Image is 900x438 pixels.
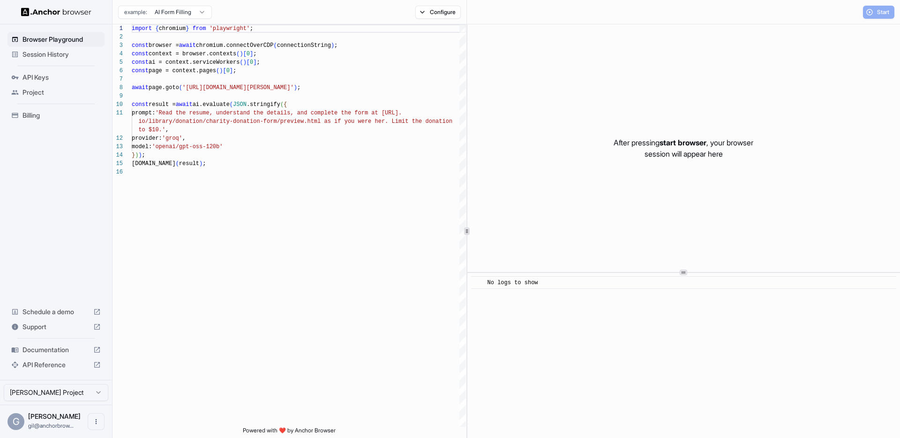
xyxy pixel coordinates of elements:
[256,59,260,66] span: ;
[324,110,402,116] span: lete the form at [URL].
[149,84,179,91] span: page.goto
[112,143,123,151] div: 13
[230,68,233,74] span: ]
[210,25,250,32] span: 'playwright'
[88,413,105,430] button: Open menu
[22,345,90,355] span: Documentation
[7,357,105,372] div: API Reference
[22,35,101,44] span: Browser Playground
[149,101,176,108] span: result =
[176,101,193,108] span: await
[155,110,324,116] span: 'Read the resume, understand the details, and comp
[7,342,105,357] div: Documentation
[132,25,152,32] span: import
[230,101,233,108] span: (
[132,152,135,159] span: }
[202,160,206,167] span: ;
[21,8,91,16] img: Anchor Logo
[196,42,274,49] span: chromium.connectOverCDP
[415,6,461,19] button: Configure
[132,101,149,108] span: const
[7,319,105,334] div: Support
[176,160,179,167] span: (
[476,278,480,287] span: ​
[155,25,158,32] span: {
[132,143,152,150] span: model:
[273,42,277,49] span: (
[247,101,280,108] span: .stringify
[22,307,90,317] span: Schedule a demo
[7,413,24,430] div: G
[186,25,189,32] span: }
[132,160,176,167] span: [DOMAIN_NAME]
[112,67,123,75] div: 6
[149,51,236,57] span: context = browser.contexts
[7,70,105,85] div: API Keys
[138,152,142,159] span: )
[112,109,123,117] div: 11
[22,111,101,120] span: Billing
[22,322,90,332] span: Support
[132,84,149,91] span: await
[165,127,169,133] span: ,
[112,134,123,143] div: 12
[233,68,236,74] span: ;
[112,159,123,168] div: 15
[250,51,253,57] span: ]
[7,32,105,47] div: Browser Playground
[331,42,334,49] span: )
[22,73,101,82] span: API Keys
[294,84,297,91] span: )
[243,51,247,57] span: [
[247,59,250,66] span: [
[28,412,81,420] span: Gil Dankner
[179,42,196,49] span: await
[132,68,149,74] span: const
[132,110,155,116] span: prompt:
[182,135,186,142] span: ,
[334,42,337,49] span: ;
[112,83,123,92] div: 8
[112,24,123,33] div: 1
[138,127,165,133] span: to $10.'
[152,143,223,150] span: 'openai/gpt-oss-120b'
[28,422,74,429] span: gil@anchorbrowser.io
[112,58,123,67] div: 5
[253,51,256,57] span: ;
[162,135,182,142] span: 'groq'
[193,25,206,32] span: from
[149,68,216,74] span: page = context.pages
[216,68,219,74] span: (
[112,151,123,159] div: 14
[614,137,753,159] p: After pressing , your browser session will appear here
[253,59,256,66] span: ]
[250,25,253,32] span: ;
[240,51,243,57] span: )
[179,84,182,91] span: (
[193,101,230,108] span: ai.evaluate
[182,84,294,91] span: '[URL][DOMAIN_NAME][PERSON_NAME]'
[112,33,123,41] div: 2
[219,68,223,74] span: )
[112,50,123,58] div: 4
[247,51,250,57] span: 0
[7,108,105,123] div: Billing
[199,160,202,167] span: )
[243,59,247,66] span: )
[280,101,284,108] span: (
[277,42,331,49] span: connectionString
[226,68,230,74] span: 0
[7,47,105,62] div: Session History
[7,85,105,100] div: Project
[132,42,149,49] span: const
[132,59,149,66] span: const
[112,75,123,83] div: 7
[284,101,287,108] span: {
[159,25,186,32] span: chromium
[22,360,90,370] span: API Reference
[124,8,147,16] span: example:
[236,51,240,57] span: (
[138,118,307,125] span: io/library/donation/charity-donation-form/preview.
[112,168,123,176] div: 16
[149,42,179,49] span: browser =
